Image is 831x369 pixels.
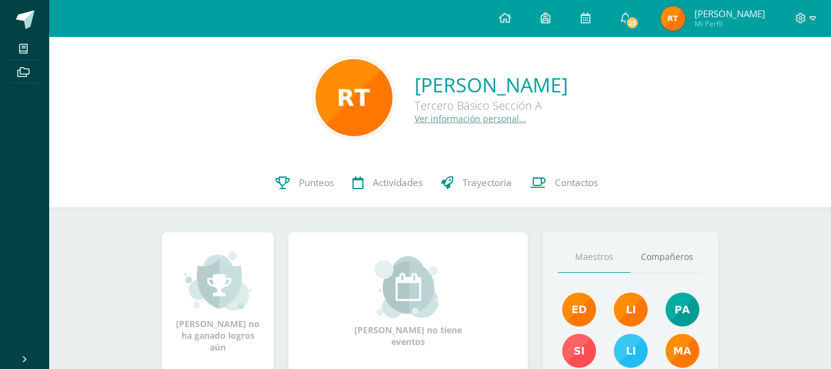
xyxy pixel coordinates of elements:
span: 23 [626,16,639,30]
a: Punteos [266,158,343,208]
img: 560278503d4ca08c21e9c7cd40ba0529.png [666,334,699,368]
span: Contactos [555,176,598,189]
img: f1876bea0eda9ed609c3471a3207beac.png [562,334,596,368]
img: achievement_small.png [185,250,252,312]
img: event_small.png [375,256,442,318]
img: 93ccdf12d55837f49f350ac5ca2a40a5.png [614,334,648,368]
span: Trayectoria [463,176,512,189]
img: 9a586cf1432c4531c60eb269445b92ee.png [316,59,392,136]
img: 40c28ce654064086a0d3fb3093eec86e.png [666,293,699,326]
a: Ver información personal... [415,113,527,124]
span: Actividades [373,176,423,189]
a: Maestros [558,241,630,273]
a: Actividades [343,158,432,208]
a: Trayectoria [432,158,521,208]
div: [PERSON_NAME] no tiene eventos [347,256,470,347]
img: cefb4344c5418beef7f7b4a6cc3e812c.png [614,293,648,326]
a: [PERSON_NAME] [415,71,568,98]
div: Tercero Básico Sección A [415,98,568,113]
span: Punteos [299,176,334,189]
img: f40e456500941b1b33f0807dd74ea5cf.png [562,293,596,326]
span: [PERSON_NAME] [694,7,765,20]
a: Contactos [521,158,607,208]
div: [PERSON_NAME] no ha ganado logros aún [174,250,261,353]
span: Mi Perfil [694,18,765,29]
a: Compañeros [630,241,703,273]
img: 5b284e87e7d490fb5ae7296aa8e53f86.png [661,6,685,31]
